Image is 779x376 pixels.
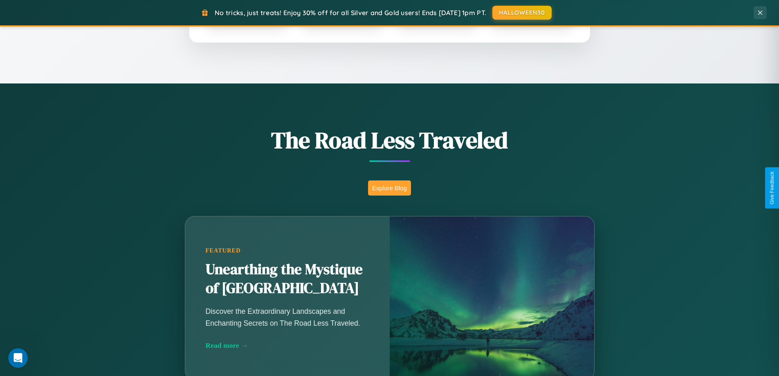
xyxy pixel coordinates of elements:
p: Discover the Extraordinary Landscapes and Enchanting Secrets on The Road Less Traveled. [206,306,369,329]
iframe: Intercom live chat [8,348,28,368]
button: Explore Blog [368,180,411,196]
h2: Unearthing the Mystique of [GEOGRAPHIC_DATA] [206,260,369,298]
div: Read more → [206,341,369,350]
div: Featured [206,247,369,254]
h1: The Road Less Traveled [144,124,635,156]
span: No tricks, just treats! Enjoy 30% off for all Silver and Gold users! Ends [DATE] 1pm PT. [215,9,486,17]
button: HALLOWEEN30 [492,6,552,20]
div: Give Feedback [769,171,775,205]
